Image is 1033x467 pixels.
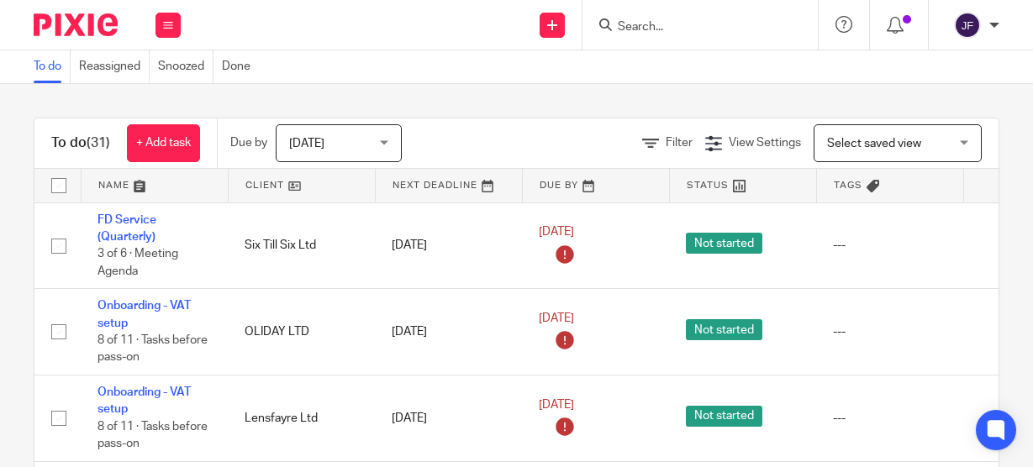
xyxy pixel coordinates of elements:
a: Done [222,50,259,83]
span: 8 of 11 · Tasks before pass-on [98,421,208,450]
span: [DATE] [289,138,324,150]
td: [DATE] [375,202,522,289]
p: Due by [230,134,267,151]
a: Reassigned [79,50,150,83]
td: [DATE] [375,289,522,375]
span: Not started [686,233,762,254]
td: [DATE] [375,375,522,462]
span: 8 of 11 · Tasks before pass-on [98,334,208,364]
img: Pixie [34,13,118,36]
a: Onboarding - VAT setup [98,386,191,415]
a: Onboarding - VAT setup [98,300,191,328]
a: Snoozed [158,50,213,83]
td: Six Till Six Ltd [228,202,375,289]
span: 3 of 6 · Meeting Agenda [98,248,178,277]
span: Filter [666,137,693,149]
div: --- [833,237,946,254]
div: --- [833,410,946,427]
span: View Settings [729,137,801,149]
h1: To do [51,134,110,152]
span: (31) [87,136,110,150]
a: FD Service (Quarterly) [98,214,156,243]
a: To do [34,50,71,83]
td: OLIDAY LTD [228,289,375,375]
a: + Add task [127,124,200,162]
input: Search [616,20,767,35]
span: Select saved view [827,138,921,150]
span: [DATE] [539,312,574,324]
img: svg%3E [954,12,981,39]
span: Not started [686,319,762,340]
td: Lensfayre Ltd [228,375,375,462]
span: Not started [686,406,762,427]
span: [DATE] [539,226,574,238]
span: Tags [834,181,862,190]
span: [DATE] [539,399,574,411]
div: --- [833,323,946,340]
